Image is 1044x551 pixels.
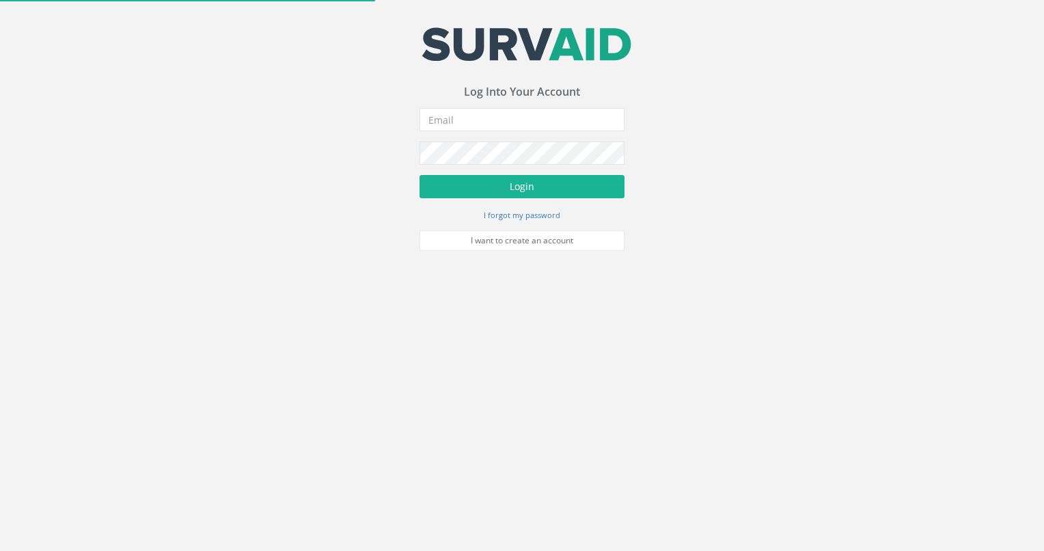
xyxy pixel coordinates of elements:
[420,230,624,251] a: I want to create an account
[420,86,624,98] h3: Log Into Your Account
[484,209,560,221] a: I forgot my password
[420,175,624,198] button: Login
[420,108,624,131] input: Email
[484,210,560,220] small: I forgot my password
